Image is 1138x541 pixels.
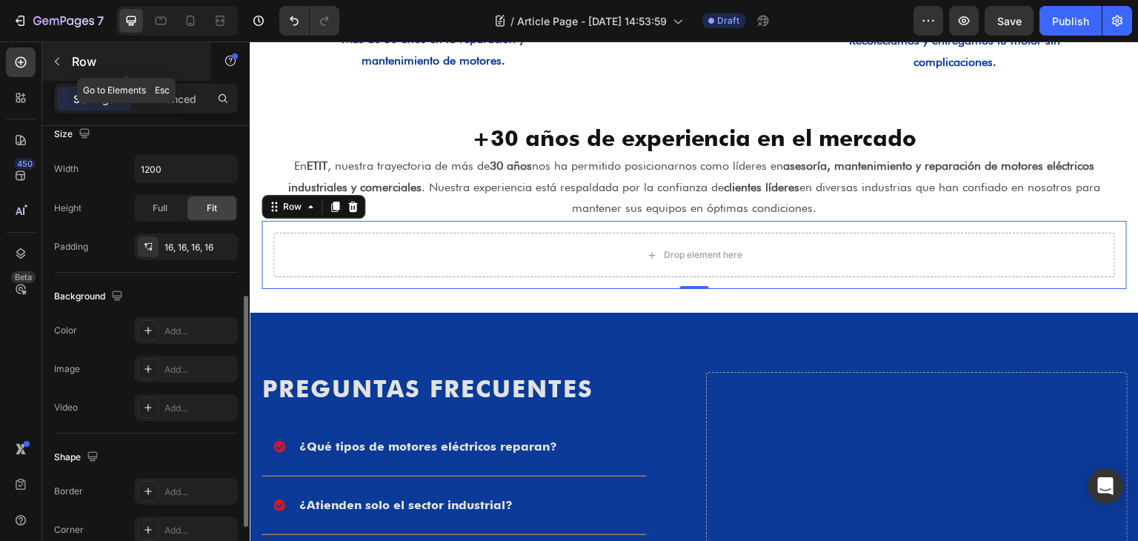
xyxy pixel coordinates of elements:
strong: asesoría, mantenimiento y reparación de motores eléctricos industriales y comerciales [39,117,845,153]
div: Add... [164,363,234,376]
div: Corner [54,523,84,537]
h2: +30 años de experiencia en el mercado [12,81,877,113]
iframe: Design area [250,42,1138,541]
div: Rich Text Editor. Editing area: main [47,453,265,475]
div: Color [54,324,77,337]
div: 16, 16, 16, 16 [164,241,234,254]
div: Width [54,162,79,176]
span: Save [997,15,1022,27]
p: En , nuestra trayectoria de más de nos ha permitido posicionarnos como líderes en . Nuestra exper... [13,114,876,178]
div: Border [54,485,83,498]
span: / [510,13,514,29]
strong: 30 años [240,117,282,131]
div: Background [54,287,126,307]
button: Save [985,6,1034,36]
div: 450 [14,158,36,170]
div: Publish [1052,13,1089,29]
div: Add... [164,485,234,499]
p: Advanced [146,91,196,107]
strong: clientes líderes [474,139,550,153]
div: Shape [54,448,102,468]
strong: ¿Atienden solo el sector industrial? [50,457,263,471]
p: 7 [97,12,104,30]
strong: ETIT [57,117,78,131]
div: Row [30,159,55,172]
input: Auto [135,156,237,182]
div: Add... [164,402,234,415]
strong: ¿Qué tipos de motores eléctricos reparan? [50,398,307,412]
div: Drop element here [414,208,493,219]
p: Row [72,53,198,70]
p: Settings [73,91,115,107]
h2: Preguntas Frecuentes [11,331,397,365]
div: Height [54,202,81,215]
div: Add... [164,524,234,537]
button: Publish [1039,6,1102,36]
div: Undo/Redo [279,6,339,36]
div: Padding [54,240,88,253]
div: Rich Text Editor. Editing area: main [47,394,310,416]
div: Open Intercom Messenger [1088,468,1123,504]
div: Size [54,125,93,145]
span: Fit [207,202,217,215]
span: Draft [717,14,739,27]
button: 7 [6,6,110,36]
span: Article Page - [DATE] 14:53:59 [517,13,667,29]
div: Image [54,362,80,376]
div: Video [54,401,78,414]
div: Add... [164,325,234,338]
div: Beta [11,271,36,283]
span: Full [153,202,167,215]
